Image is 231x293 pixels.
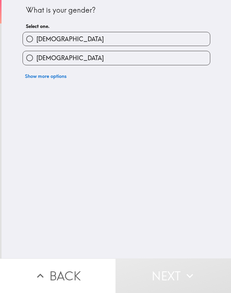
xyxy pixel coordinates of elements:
button: [DEMOGRAPHIC_DATA] [23,32,210,46]
button: Show more options [23,70,69,82]
button: [DEMOGRAPHIC_DATA] [23,51,210,65]
button: Next [115,258,231,293]
h6: Select one. [26,23,207,29]
div: What is your gender? [26,5,207,15]
span: [DEMOGRAPHIC_DATA] [36,54,104,62]
span: [DEMOGRAPHIC_DATA] [36,35,104,43]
